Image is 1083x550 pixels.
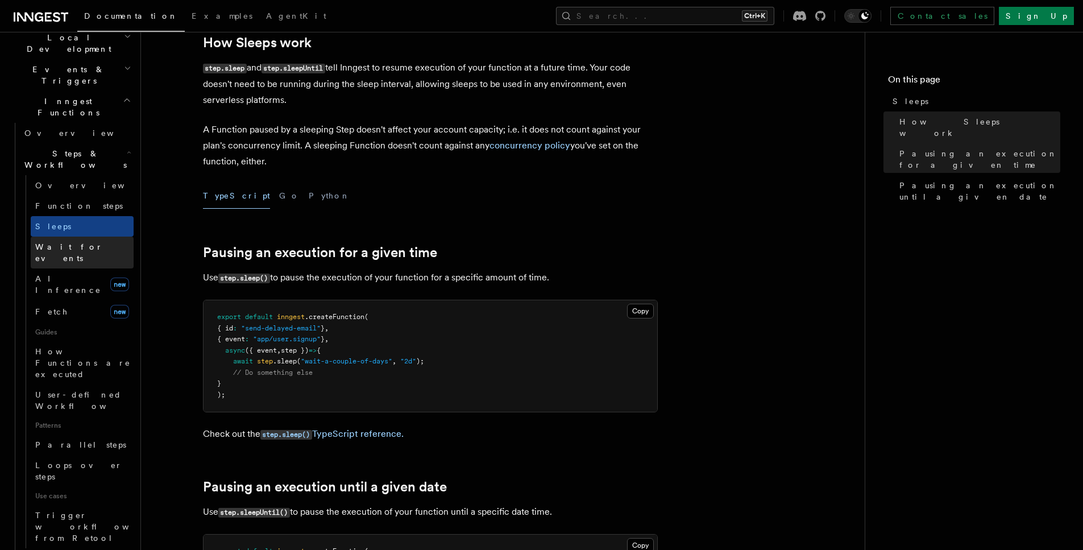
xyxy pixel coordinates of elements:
a: Pausing an execution for a given time [203,245,437,260]
span: Wait for events [35,242,103,263]
span: async [225,346,245,354]
span: Guides [31,323,134,341]
a: AgentKit [259,3,333,31]
span: ); [416,357,424,365]
button: Steps & Workflows [20,143,134,175]
span: Overview [35,181,152,190]
span: Documentation [84,11,178,20]
button: Go [279,183,300,209]
p: Check out the [203,426,658,443]
button: Search...Ctrl+K [556,7,774,25]
span: } [217,379,221,387]
span: Inngest Functions [9,96,123,118]
span: await [233,357,253,365]
a: User-defined Workflows [31,384,134,416]
span: Trigger workflows from Retool [35,511,160,543]
span: } [321,324,325,332]
span: { [317,346,321,354]
a: Loops over steps [31,455,134,487]
a: How Sleeps work [895,111,1060,143]
a: Overview [20,123,134,143]
a: Sign Up [999,7,1074,25]
span: Local Development [9,32,124,55]
button: TypeScript [203,183,270,209]
a: Wait for events [31,237,134,268]
a: Sleeps [888,91,1060,111]
code: step.sleep() [218,274,270,283]
span: ); [217,391,225,399]
span: new [110,278,129,291]
span: new [110,305,129,319]
span: , [392,357,396,365]
span: } [321,335,325,343]
span: ( [297,357,301,365]
button: Events & Triggers [9,59,134,91]
a: AI Inferencenew [31,268,134,300]
span: Sleeps [893,96,928,107]
a: How Sleeps work [203,35,312,51]
a: Examples [185,3,259,31]
a: Sleeps [31,216,134,237]
a: Contact sales [890,7,994,25]
span: Examples [192,11,252,20]
span: Events & Triggers [9,64,124,86]
a: Pausing an execution for a given time [895,143,1060,175]
span: .sleep [273,357,297,365]
code: step.sleep() [260,430,312,440]
span: // Do something else [233,369,313,377]
span: , [277,346,281,354]
a: Trigger workflows from Retool [31,505,134,548]
span: : [245,335,249,343]
a: Overview [31,175,134,196]
span: Parallel steps [35,440,126,449]
a: Parallel steps [31,435,134,455]
button: Inngest Functions [9,91,134,123]
span: Patterns [31,416,134,435]
button: Toggle dark mode [844,9,872,23]
span: User-defined Workflows [35,390,138,411]
p: and tell Inngest to resume execution of your function at a future time. Your code doesn't need to... [203,60,658,108]
span: AgentKit [266,11,326,20]
span: Fetch [35,307,68,316]
span: : [233,324,237,332]
span: Use cases [31,487,134,505]
span: Overview [24,129,142,138]
span: Pausing an execution until a given date [899,180,1060,202]
span: ({ event [245,346,277,354]
span: Sleeps [35,222,71,231]
code: step.sleepUntil [262,64,325,73]
span: "app/user.signup" [253,335,321,343]
p: Use to pause the execution of your function until a specific date time. [203,504,658,520]
code: step.sleep [203,64,247,73]
span: How Sleeps work [899,116,1060,139]
span: Function steps [35,201,123,210]
a: Documentation [77,3,185,32]
span: Steps & Workflows [20,148,127,171]
a: Function steps [31,196,134,216]
div: Steps & Workflows [20,175,134,548]
span: , [325,335,329,343]
span: "wait-a-couple-of-days" [301,357,392,365]
span: How Functions are executed [35,347,131,379]
kbd: Ctrl+K [742,10,767,22]
span: { id [217,324,233,332]
span: => [309,346,317,354]
span: export [217,313,241,321]
p: Use to pause the execution of your function for a specific amount of time. [203,270,658,286]
h4: On this page [888,73,1060,91]
span: { event [217,335,245,343]
a: Fetchnew [31,300,134,323]
span: .createFunction [305,313,364,321]
span: ( [364,313,368,321]
span: Pausing an execution for a given time [899,148,1060,171]
span: step [257,357,273,365]
p: A Function paused by a sleeping Step doesn't affect your account capacity; i.e. it does not count... [203,122,658,169]
span: "2d" [400,357,416,365]
span: AI Inference [35,274,101,295]
span: Loops over steps [35,461,122,481]
span: step }) [281,346,309,354]
span: inngest [277,313,305,321]
button: Copy [627,304,654,319]
a: concurrency policy [489,140,570,151]
span: "send-delayed-email" [241,324,321,332]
